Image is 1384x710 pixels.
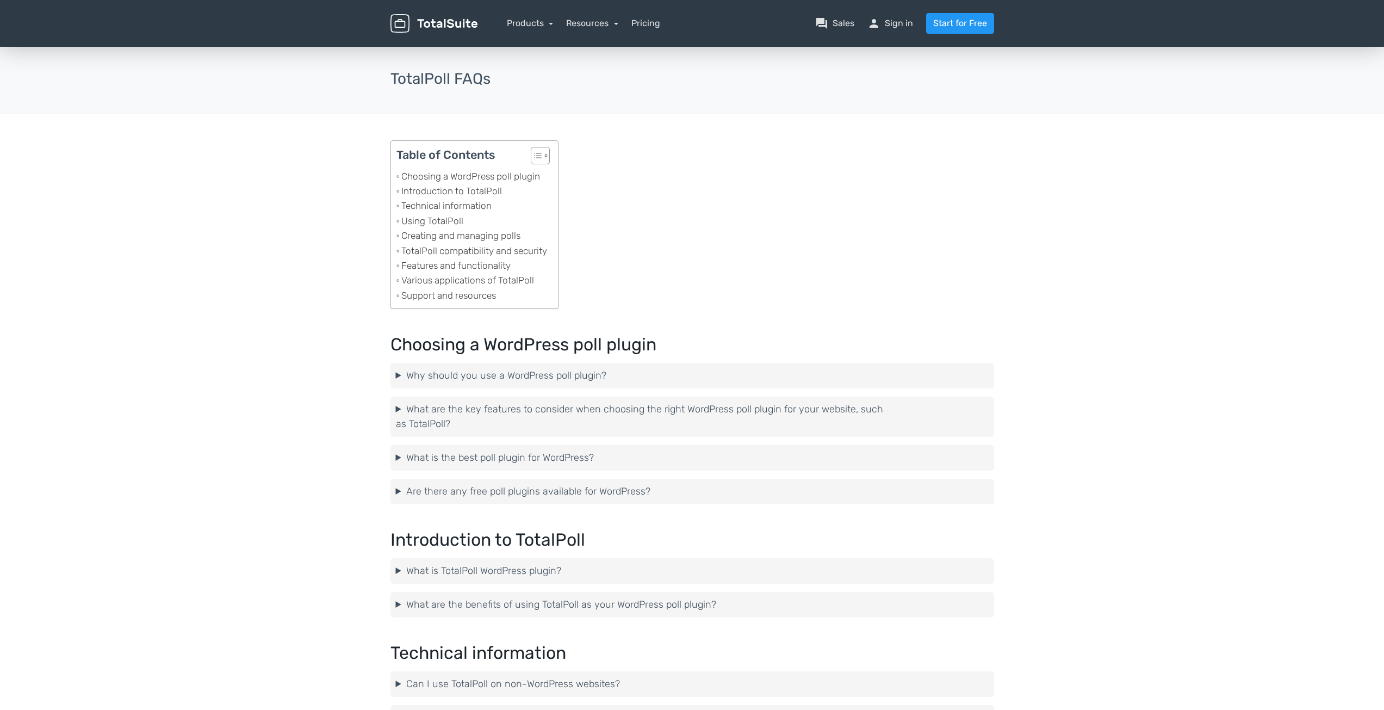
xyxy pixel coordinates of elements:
[396,450,989,465] summary: What is the best poll plugin for WordPress?
[396,677,989,692] summary: Can I use TotalPoll on non-WordPress websites?
[396,564,989,578] summary: What is TotalPoll WordPress plugin?
[396,597,989,612] summary: What are the benefits of using TotalPoll as your WordPress poll plugin?
[396,484,989,499] summary: Are there any free poll plugins available for WordPress?
[396,214,463,229] a: Using TotalPoll
[815,17,828,30] span: question_answer
[926,13,994,34] a: Start for Free
[396,169,540,184] a: Choosing a WordPress poll plugin
[396,199,492,213] a: Technical information
[390,71,994,88] h3: TotalPoll FAQs
[396,368,989,383] summary: Why should you use a WordPress poll plugin?
[523,146,547,169] a: Toggle Table of Content
[396,244,547,258] a: TotalPoll compatibility and security
[396,184,502,199] a: Introduction to TotalPoll
[390,644,994,663] h2: Technical information
[867,17,913,30] a: personSign in
[390,530,994,550] h2: Introduction to TotalPoll
[566,18,618,28] a: Resources
[396,229,520,243] a: Creating and managing polls
[396,273,534,288] a: Various applications of TotalPoll
[390,335,994,354] h2: Choosing a WordPress poll plugin
[815,17,854,30] a: question_answerSales
[867,17,880,30] span: person
[396,402,989,431] summary: What are the key features to consider when choosing the right WordPress poll plugin for your webs...
[631,17,660,30] a: Pricing
[390,14,477,33] img: TotalSuite for WordPress
[396,288,496,303] a: Support and resources
[396,258,511,273] a: Features and functionality
[507,18,554,28] a: Products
